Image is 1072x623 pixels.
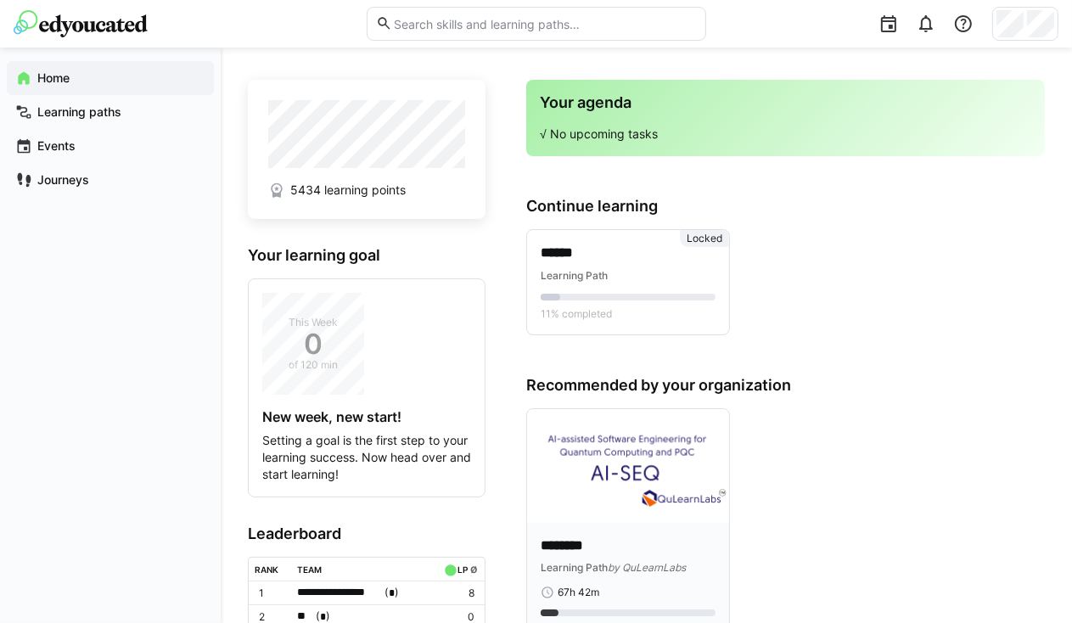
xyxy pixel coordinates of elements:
[255,564,279,575] div: Rank
[541,307,612,321] span: 11% completed
[248,525,485,543] h3: Leaderboard
[608,561,686,574] span: by QuLearnLabs
[558,586,599,599] span: 67h 42m
[262,408,471,425] h4: New week, new start!
[540,126,1031,143] p: √ No upcoming tasks
[526,197,1045,216] h3: Continue learning
[259,587,284,600] p: 1
[687,232,722,245] span: Locked
[384,584,399,602] span: ( )
[457,564,468,575] div: LP
[441,587,474,600] p: 8
[262,432,471,483] p: Setting a goal is the first step to your learning success. Now head over and start learning!
[470,561,478,575] a: ø
[248,246,485,265] h3: Your learning goal
[541,561,608,574] span: Learning Path
[290,182,406,199] span: 5434 learning points
[298,564,323,575] div: Team
[527,409,729,523] img: image
[541,269,608,282] span: Learning Path
[540,93,1031,112] h3: Your agenda
[392,16,696,31] input: Search skills and learning paths…
[526,376,1045,395] h3: Recommended by your organization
